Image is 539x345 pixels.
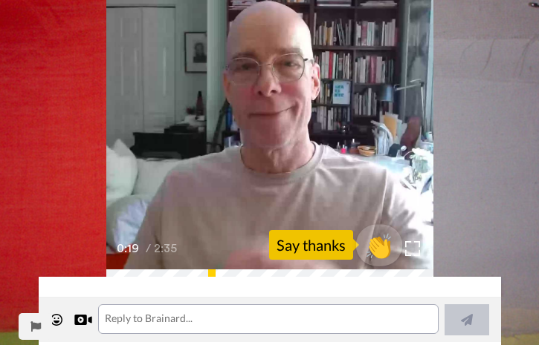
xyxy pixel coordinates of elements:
div: Reply by Video [74,311,92,329]
div: Say thanks [269,230,353,260]
span: / [146,240,151,257]
img: Full screen [405,241,420,256]
span: 👏 [355,230,402,260]
button: 👏 [355,224,402,266]
span: 0:19 [117,240,143,257]
span: 2:35 [154,240,180,257]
